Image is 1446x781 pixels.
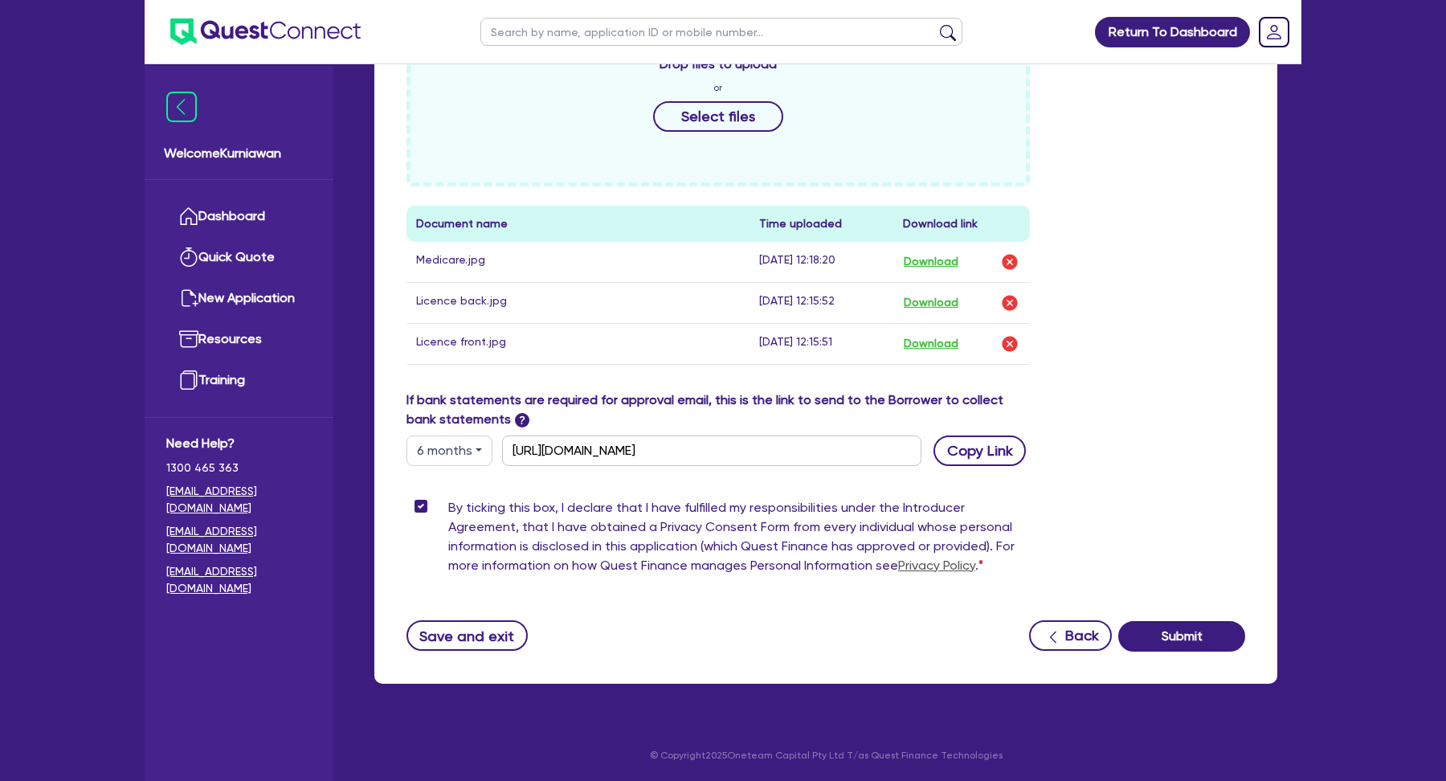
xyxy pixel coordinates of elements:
[166,319,312,360] a: Resources
[903,333,959,354] button: Download
[406,620,528,651] button: Save and exit
[1095,17,1250,47] a: Return To Dashboard
[170,18,361,45] img: quest-connect-logo-blue
[750,282,893,323] td: [DATE] 12:15:52
[750,242,893,283] td: [DATE] 12:18:20
[166,460,312,476] span: 1300 465 363
[406,323,750,364] td: Licence front.jpg
[406,390,1030,429] label: If bank statements are required for approval email, this is the link to send to the Borrower to c...
[903,292,959,313] button: Download
[480,18,962,46] input: Search by name, application ID or mobile number...
[1118,621,1245,652] button: Submit
[166,92,197,122] img: icon-menu-close
[1253,11,1295,53] a: Dropdown toggle
[166,237,312,278] a: Quick Quote
[750,206,893,242] th: Time uploaded
[893,206,1030,242] th: Download link
[515,413,529,427] span: ?
[166,434,312,453] span: Need Help?
[406,206,750,242] th: Document name
[903,251,959,272] button: Download
[166,196,312,237] a: Dashboard
[164,144,314,163] span: Welcome Kurniawan
[1029,620,1112,651] button: Back
[1000,293,1019,313] img: delete-icon
[166,278,312,319] a: New Application
[166,360,312,401] a: Training
[750,323,893,364] td: [DATE] 12:15:51
[179,288,198,308] img: new-application
[1000,334,1019,354] img: delete-icon
[406,282,750,323] td: Licence back.jpg
[898,558,975,573] a: Privacy Policy
[179,370,198,390] img: training
[166,483,312,517] a: [EMAIL_ADDRESS][DOMAIN_NAME]
[363,748,1289,763] p: © Copyright 2025 Oneteam Capital Pty Ltd T/as Quest Finance Technologies
[1000,252,1019,272] img: delete-icon
[933,435,1026,466] button: Copy Link
[166,563,312,597] a: [EMAIL_ADDRESS][DOMAIN_NAME]
[179,329,198,349] img: resources
[713,80,722,95] span: or
[448,498,1030,582] label: By ticking this box, I declare that I have fulfilled my responsibilities under the Introducer Agr...
[166,523,312,557] a: [EMAIL_ADDRESS][DOMAIN_NAME]
[406,435,492,466] button: Dropdown toggle
[653,101,783,132] button: Select files
[406,242,750,283] td: Medicare.jpg
[179,247,198,267] img: quick-quote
